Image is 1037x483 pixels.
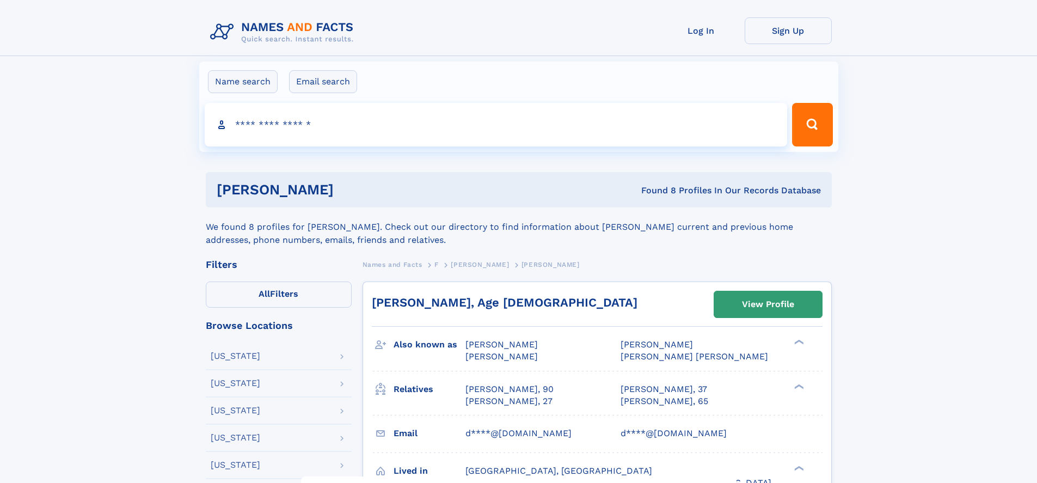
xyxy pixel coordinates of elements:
div: We found 8 profiles for [PERSON_NAME]. Check out our directory to find information about [PERSON_... [206,207,832,247]
a: View Profile [714,291,822,317]
div: ❯ [791,339,805,346]
label: Name search [208,70,278,93]
div: ❯ [791,383,805,390]
a: [PERSON_NAME], 65 [621,395,708,407]
label: Email search [289,70,357,93]
h3: Relatives [394,380,465,399]
h3: Lived in [394,462,465,480]
span: All [259,289,270,299]
div: [US_STATE] [211,461,260,469]
span: F [434,261,439,268]
span: [PERSON_NAME] [PERSON_NAME] [621,351,768,362]
a: [PERSON_NAME], 27 [465,395,553,407]
span: [GEOGRAPHIC_DATA], [GEOGRAPHIC_DATA] [465,466,652,476]
div: [US_STATE] [211,433,260,442]
h1: [PERSON_NAME] [217,183,488,197]
span: [PERSON_NAME] [465,339,538,350]
h3: Also known as [394,335,465,354]
div: [US_STATE] [211,379,260,388]
button: Search Button [792,103,832,146]
a: [PERSON_NAME] [451,258,509,271]
span: [PERSON_NAME] [465,351,538,362]
img: Logo Names and Facts [206,17,363,47]
span: [PERSON_NAME] [621,339,693,350]
div: [US_STATE] [211,406,260,415]
a: [PERSON_NAME], 90 [465,383,554,395]
a: Sign Up [745,17,832,44]
h3: Email [394,424,465,443]
span: [PERSON_NAME] [521,261,580,268]
a: [PERSON_NAME], 37 [621,383,707,395]
label: Filters [206,282,352,308]
span: [PERSON_NAME] [451,261,509,268]
div: Filters [206,260,352,270]
div: [US_STATE] [211,352,260,360]
div: View Profile [742,292,794,317]
div: ❯ [791,464,805,472]
a: Names and Facts [363,258,422,271]
a: [PERSON_NAME], Age [DEMOGRAPHIC_DATA] [372,296,637,309]
div: Browse Locations [206,321,352,331]
div: Found 8 Profiles In Our Records Database [487,185,821,197]
input: search input [205,103,788,146]
a: F [434,258,439,271]
a: Log In [658,17,745,44]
